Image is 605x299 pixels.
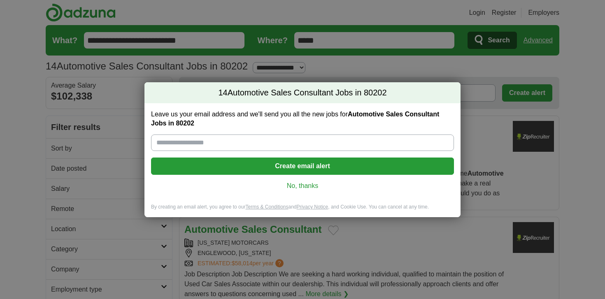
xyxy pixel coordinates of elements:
[245,204,288,210] a: Terms & Conditions
[144,82,461,104] h2: Automotive Sales Consultant Jobs in 80202
[297,204,328,210] a: Privacy Notice
[218,87,227,99] span: 14
[158,181,447,190] a: No, thanks
[151,110,454,128] label: Leave us your email address and we'll send you all the new jobs for
[144,204,461,217] div: By creating an email alert, you agree to our and , and Cookie Use. You can cancel at any time.
[151,158,454,175] button: Create email alert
